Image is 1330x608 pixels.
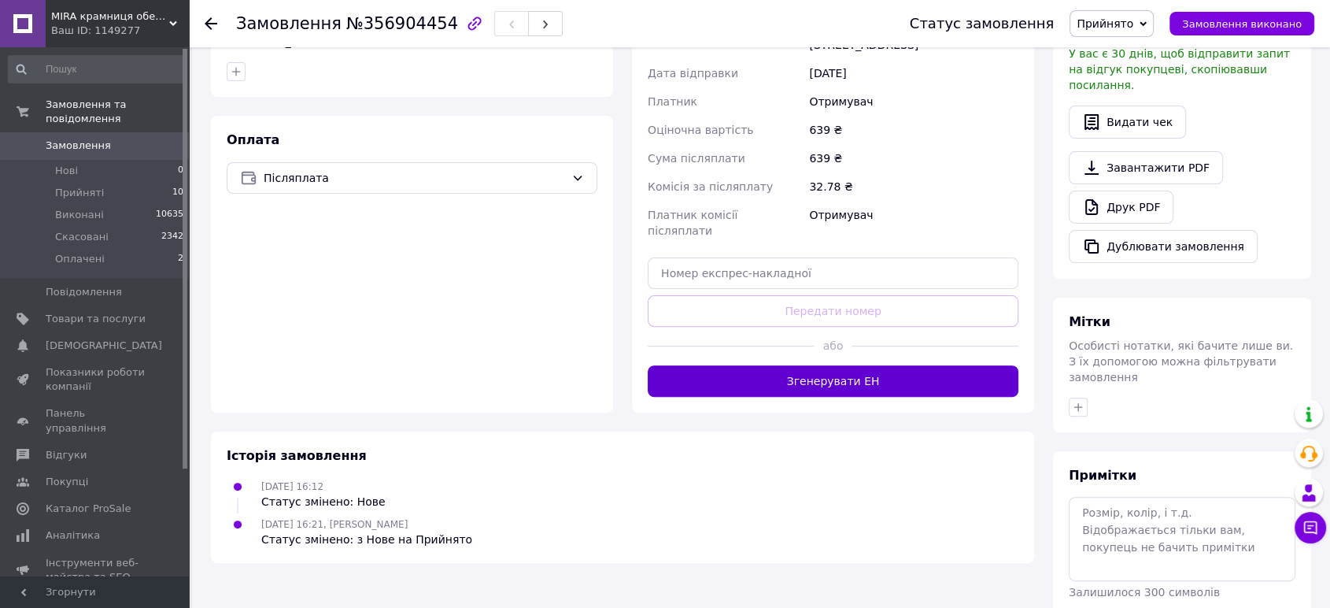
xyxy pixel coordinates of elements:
span: [DATE] 16:12 [261,481,323,492]
a: Друк PDF [1069,191,1173,224]
span: [DEMOGRAPHIC_DATA] [46,339,162,353]
span: 10 [172,186,183,200]
span: Покупці [46,475,88,489]
button: Згенерувати ЕН [648,365,1018,397]
div: 32.78 ₴ [806,172,1022,201]
div: 639 ₴ [806,144,1022,172]
span: 0 [178,164,183,178]
span: Виконані [55,208,104,222]
button: Замовлення виконано [1169,12,1314,35]
button: Видати чек [1069,106,1186,139]
span: Прийняті [55,186,104,200]
span: Особисті нотатки, які бачите лише ви. З їх допомогою можна фільтрувати замовлення [1069,339,1293,384]
span: Сума післяплати [648,152,745,165]
span: У вас є 30 днів, щоб відправити запит на відгук покупцеві, скопіювавши посилання. [1069,47,1290,91]
span: Платник комісії післяплати [648,209,737,237]
span: Показники роботи компанії [46,365,146,394]
span: MIRA крамниця оберегів [51,9,169,24]
span: Панель управління [46,406,146,435]
span: Історія замовлення [227,448,367,463]
span: [DATE] 16:21, [PERSON_NAME] [261,519,408,530]
span: Замовлення [236,14,342,33]
button: Дублювати замовлення [1069,230,1258,263]
span: Скасовані [55,230,109,244]
input: Номер експрес-накладної [648,258,1018,289]
span: Інструменти веб-майстра та SEO [46,556,146,584]
span: Замовлення [46,139,111,153]
span: Комісія за післяплату [648,180,773,193]
span: Товари та послуги [46,312,146,326]
a: Завантажити PDF [1069,151,1223,184]
span: Дата відправки [648,67,738,80]
div: Статус змінено: з Нове на Прийнято [261,532,472,547]
span: Оплата [227,132,279,147]
div: Отримувач [806,201,1022,245]
span: Залишилося 300 символів [1069,586,1220,599]
div: Отримувач [806,87,1022,116]
span: Відгуки [46,448,87,462]
span: Оціночна вартість [648,124,753,136]
div: Повернутися назад [205,16,217,32]
div: 639 ₴ [806,116,1022,144]
div: Статус замовлення [910,16,1055,32]
span: Нові [55,164,78,178]
span: Примітки [1069,468,1136,483]
span: Платник [648,95,697,108]
span: 2342 [161,230,183,244]
span: Післяплата [264,169,565,187]
span: або [815,338,852,354]
span: Каталог ProSale [46,502,131,516]
span: Замовлення виконано [1182,18,1302,30]
span: Повідомлення [46,285,122,299]
span: Замовлення та повідомлення [46,98,189,126]
div: Статус змінено: Нове [261,494,386,510]
input: Пошук [8,55,185,83]
span: 10635 [156,208,183,222]
div: Ваш ID: 1149277 [51,24,189,38]
span: №356904454 [346,14,458,33]
span: Мітки [1069,314,1110,329]
span: Аналітика [46,528,100,543]
span: Оплачені [55,252,105,266]
span: 2 [178,252,183,266]
span: Прийнято [1077,17,1133,30]
div: [DATE] [806,59,1022,87]
button: Чат з покупцем [1295,512,1326,543]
